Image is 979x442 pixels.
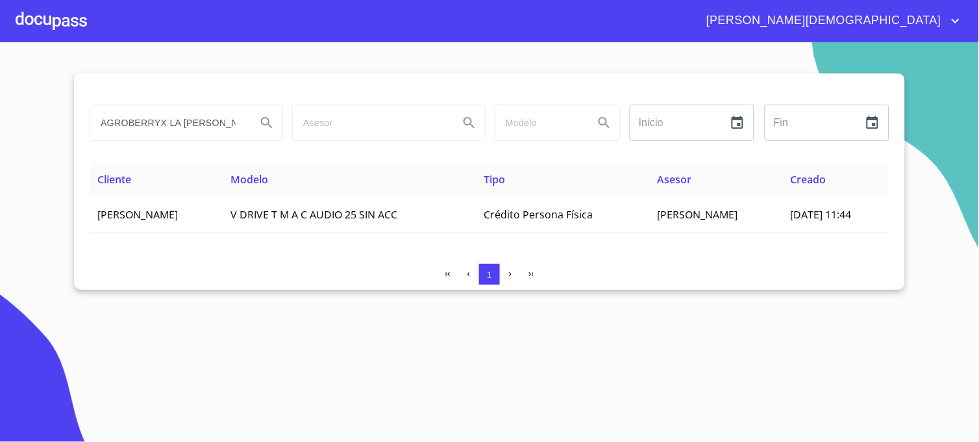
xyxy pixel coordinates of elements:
[231,172,269,187] span: Modelo
[658,172,692,187] span: Asesor
[658,207,738,222] span: [PERSON_NAME]
[697,10,963,31] button: account of current user
[97,207,178,222] span: [PERSON_NAME]
[484,207,593,222] span: Crédito Persona Física
[791,172,826,187] span: Creado
[791,207,852,222] span: [DATE] 11:44
[697,10,948,31] span: [PERSON_NAME][DEMOGRAPHIC_DATA]
[495,105,584,140] input: search
[251,107,282,138] button: Search
[97,172,131,187] span: Cliente
[487,270,491,279] span: 1
[484,172,506,187] span: Tipo
[293,105,449,140] input: search
[454,107,485,138] button: Search
[479,264,500,285] button: 1
[231,207,398,222] span: V DRIVE T M A C AUDIO 25 SIN ACC
[90,105,246,140] input: search
[589,107,620,138] button: Search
